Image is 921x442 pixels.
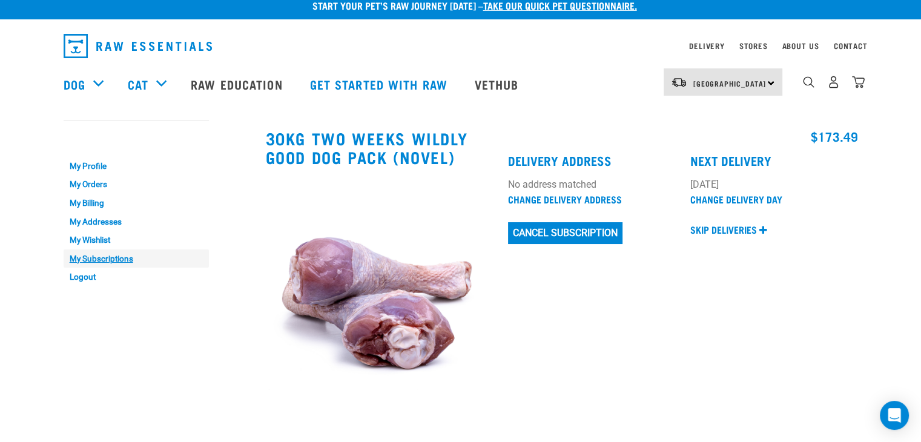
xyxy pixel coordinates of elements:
[827,76,840,88] img: user.png
[64,213,209,231] a: My Addresses
[266,177,494,405] img: 1253_Turkey_Drums_01.jpg
[852,76,865,88] img: home-icon@2x.png
[803,76,814,88] img: home-icon-1@2x.png
[739,44,768,48] a: Stores
[693,81,767,85] span: [GEOGRAPHIC_DATA]
[64,34,212,58] img: Raw Essentials Logo
[179,60,297,108] a: Raw Education
[508,153,676,167] h4: Delivery Address
[64,176,209,194] a: My Orders
[508,196,622,202] a: Change Delivery Address
[508,177,676,192] p: No address matched
[508,222,622,244] button: Cancel Subscription
[689,44,724,48] a: Delivery
[64,231,209,249] a: My Wishlist
[64,194,209,213] a: My Billing
[690,153,858,167] h4: Next Delivery
[266,129,494,166] h3: 30kg two weeks Wildly Good Dog Pack (Novel)
[880,401,909,430] div: Open Intercom Messenger
[690,196,782,202] a: Change Delivery Day
[690,222,757,237] p: Skip deliveries
[64,133,122,138] a: My Account
[463,60,534,108] a: Vethub
[782,44,819,48] a: About Us
[671,77,687,88] img: van-moving.png
[54,29,868,63] nav: dropdown navigation
[508,129,857,143] h4: $173.49
[128,75,148,93] a: Cat
[64,268,209,286] a: Logout
[690,177,858,192] p: [DATE]
[64,157,209,176] a: My Profile
[298,60,463,108] a: Get started with Raw
[483,2,637,8] a: take our quick pet questionnaire.
[64,75,85,93] a: Dog
[64,249,209,268] a: My Subscriptions
[834,44,868,48] a: Contact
